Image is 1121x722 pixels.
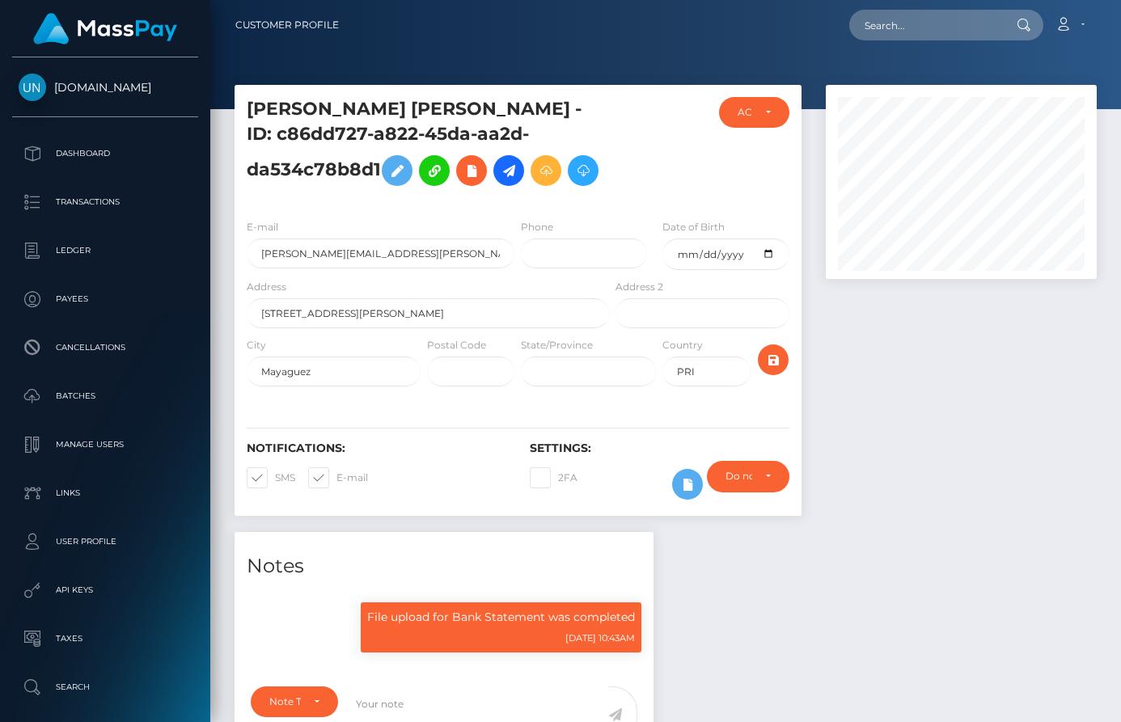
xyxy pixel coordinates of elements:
[521,338,593,353] label: State/Province
[19,190,192,214] p: Transactions
[19,675,192,699] p: Search
[19,578,192,602] p: API Keys
[247,338,266,353] label: City
[12,327,198,368] a: Cancellations
[19,336,192,360] p: Cancellations
[12,230,198,271] a: Ledger
[707,461,789,492] button: Do not require
[247,441,506,455] h6: Notifications:
[247,280,286,294] label: Address
[521,220,553,234] label: Phone
[251,686,338,717] button: Note Type
[367,609,635,626] p: File upload for Bank Statement was completed
[12,570,198,610] a: API Keys
[19,433,192,457] p: Manage Users
[662,338,703,353] label: Country
[530,441,789,455] h6: Settings:
[12,279,198,319] a: Payees
[615,280,663,294] label: Address 2
[19,481,192,505] p: Links
[738,106,752,119] div: ACTIVE
[247,220,278,234] label: E-mail
[33,13,177,44] img: MassPay Logo
[19,384,192,408] p: Batches
[269,695,301,708] div: Note Type
[849,10,1001,40] input: Search...
[247,467,295,488] label: SMS
[565,632,635,644] small: [DATE] 10:43AM
[12,521,198,562] a: User Profile
[19,74,46,101] img: Unlockt.me
[19,239,192,263] p: Ledger
[719,97,789,128] button: ACTIVE
[19,627,192,651] p: Taxes
[247,97,600,194] h5: [PERSON_NAME] [PERSON_NAME] - ID: c86dd727-a822-45da-aa2d-da534c78b8d1
[19,141,192,166] p: Dashboard
[493,155,524,186] a: Initiate Payout
[12,619,198,659] a: Taxes
[308,467,368,488] label: E-mail
[725,470,751,483] div: Do not require
[427,338,486,353] label: Postal Code
[12,133,198,174] a: Dashboard
[235,8,339,42] a: Customer Profile
[662,220,725,234] label: Date of Birth
[19,287,192,311] p: Payees
[12,667,198,707] a: Search
[12,80,198,95] span: [DOMAIN_NAME]
[12,182,198,222] a: Transactions
[12,424,198,465] a: Manage Users
[247,552,641,581] h4: Notes
[19,530,192,554] p: User Profile
[12,376,198,416] a: Batches
[530,467,577,488] label: 2FA
[12,473,198,513] a: Links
